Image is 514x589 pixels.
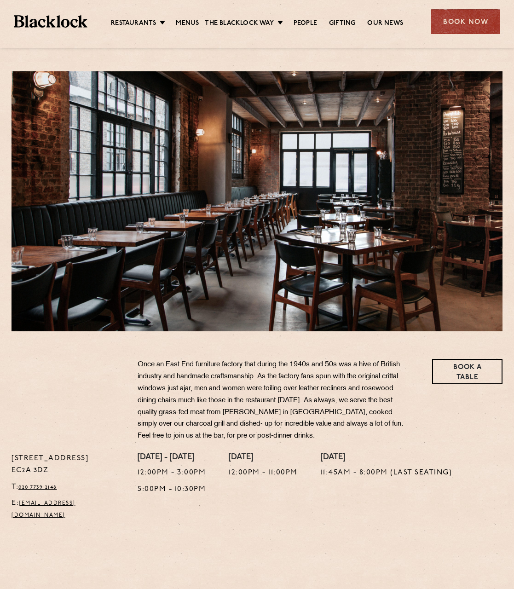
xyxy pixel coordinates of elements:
a: Book a Table [432,359,502,384]
a: People [294,19,317,29]
p: E: [12,497,124,521]
p: 11:45am - 8:00pm (Last seating) [321,467,452,479]
h4: [DATE] - [DATE] [138,453,206,463]
a: Menus [176,19,199,29]
img: BL_Textured_Logo-footer-cropped.svg [14,15,87,28]
div: Book Now [431,9,500,34]
a: Our News [367,19,403,29]
h4: [DATE] [229,453,298,463]
p: [STREET_ADDRESS] EC2A 3DZ [12,453,124,477]
p: T: [12,481,124,493]
a: The Blacklock Way [205,19,273,29]
img: svg%3E [12,359,115,428]
p: Once an East End furniture factory that during the 1940s and 50s was a hive of British industry a... [138,359,409,442]
h4: [DATE] [321,453,452,463]
p: 12:00pm - 3:00pm [138,467,206,479]
p: 12:00pm - 11:00pm [229,467,298,479]
a: 020 7739 2148 [18,485,57,490]
p: 5:00pm - 10:30pm [138,484,206,496]
a: Gifting [329,19,355,29]
a: Restaurants [111,19,156,29]
a: [EMAIL_ADDRESS][DOMAIN_NAME] [12,501,75,518]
